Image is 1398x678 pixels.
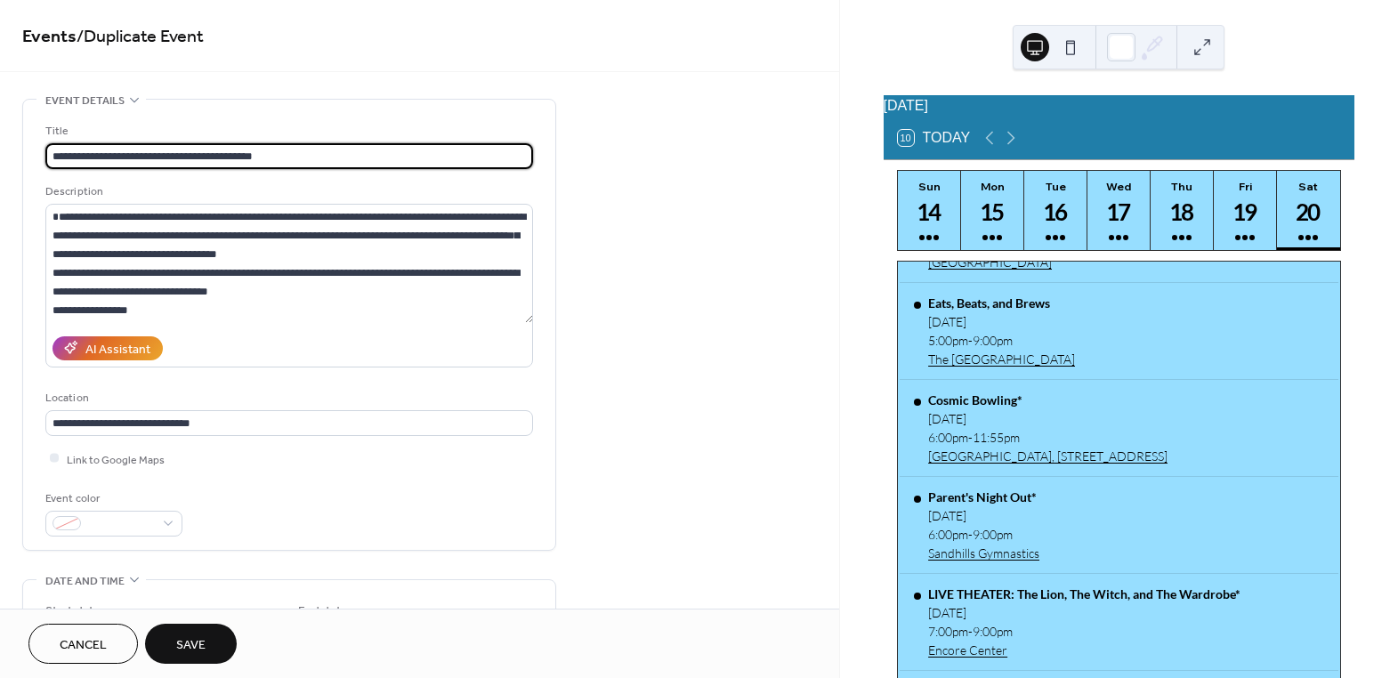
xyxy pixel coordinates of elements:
a: Sandhills Gymnastics [928,545,1039,561]
div: 19 [1231,198,1260,227]
a: The [GEOGRAPHIC_DATA] [928,351,1075,367]
div: Sun [903,180,956,193]
span: Link to Google Maps [67,450,165,469]
span: - [968,527,973,542]
button: Mon15 [961,171,1024,250]
span: Date and time [45,572,125,591]
div: [DATE] [928,411,1168,426]
div: 14 [915,198,944,227]
div: Parent's Night Out* [928,489,1039,504]
span: - [968,333,973,348]
div: Thu [1156,180,1208,193]
div: Cosmic Bowling* [928,392,1168,408]
button: Tue16 [1024,171,1087,250]
button: Sun14 [898,171,961,250]
span: 5:00pm [928,333,968,348]
span: 6:00pm [928,430,968,445]
div: Sat [1282,180,1335,193]
div: LIVE THEATER: The Lion, The Witch, and The Wardrobe* [928,586,1240,601]
button: Cancel [28,624,138,664]
div: Event color [45,489,179,508]
div: 18 [1168,198,1197,227]
div: Tue [1030,180,1082,193]
span: 7:00pm [928,624,968,639]
span: Save [176,636,206,655]
div: Wed [1093,180,1145,193]
div: Mon [966,180,1019,193]
div: Description [45,182,529,201]
div: 20 [1294,198,1323,227]
a: [GEOGRAPHIC_DATA], [STREET_ADDRESS] [928,448,1168,464]
button: 10Today [892,125,977,150]
span: Event details [45,92,125,110]
span: 9:00pm [973,624,1013,639]
div: End date [298,602,348,621]
span: 6:00pm [928,527,968,542]
div: AI Assistant [85,340,150,359]
div: Title [45,122,529,141]
a: Events [22,20,77,54]
div: [DATE] [928,314,1075,329]
button: Thu18 [1151,171,1214,250]
a: [GEOGRAPHIC_DATA] [928,254,1052,270]
div: Location [45,389,529,408]
div: 16 [1041,198,1071,227]
span: - [968,624,973,639]
span: Cancel [60,636,107,655]
button: Save [145,624,237,664]
div: Fri [1219,180,1272,193]
div: 15 [978,198,1007,227]
div: [DATE] [884,95,1354,117]
button: Fri19 [1214,171,1277,250]
span: 11:55pm [973,430,1020,445]
span: / Duplicate Event [77,20,204,54]
button: AI Assistant [53,336,163,360]
span: 9:00pm [973,333,1013,348]
span: 9:00pm [973,527,1013,542]
a: Encore Center [928,642,1240,658]
div: Start date [45,602,101,621]
div: [DATE] [928,508,1039,523]
button: Wed17 [1087,171,1151,250]
div: Eats, Beats, and Brews [928,295,1075,311]
span: - [968,430,973,445]
div: 17 [1104,198,1134,227]
button: Sat20 [1277,171,1340,250]
div: [DATE] [928,605,1240,620]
